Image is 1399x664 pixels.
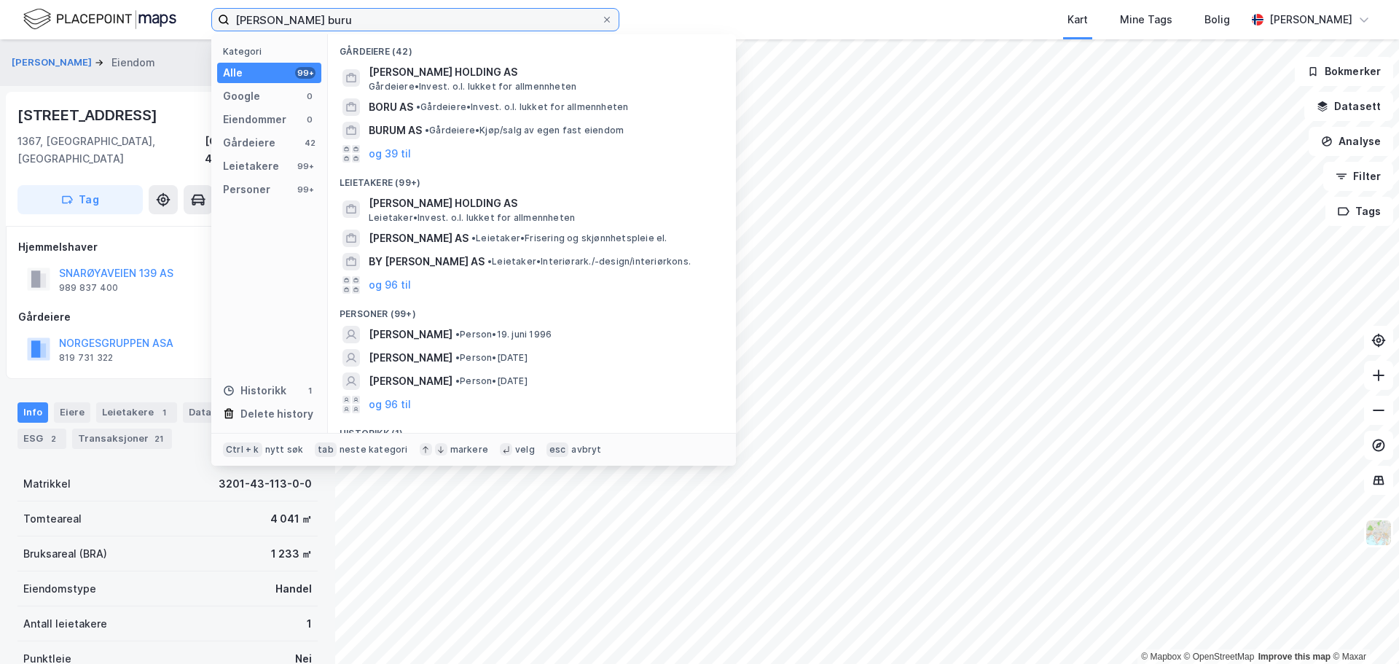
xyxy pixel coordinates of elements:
span: [PERSON_NAME] [369,326,452,343]
span: • [416,101,420,112]
span: Person • [DATE] [455,352,528,364]
span: Leietaker • Invest. o.l. lukket for allmennheten [369,212,575,224]
div: Google [223,87,260,105]
div: 99+ [295,160,316,172]
a: Improve this map [1258,652,1331,662]
button: og 96 til [369,396,411,413]
button: Tag [17,185,143,214]
div: 0 [304,90,316,102]
span: Leietaker • Frisering og skjønnhetspleie el. [471,233,667,244]
div: Antall leietakere [23,615,107,633]
div: Historikk [223,382,286,399]
button: Analyse [1309,127,1393,156]
span: Person • [DATE] [455,375,528,387]
span: [PERSON_NAME] AS [369,230,469,247]
iframe: Chat Widget [1326,594,1399,664]
div: [GEOGRAPHIC_DATA], 43/113 [205,133,318,168]
div: Bruksareal (BRA) [23,545,107,563]
div: Datasett [183,402,238,423]
div: Personer [223,181,270,198]
div: Eiendom [111,54,155,71]
div: Transaksjoner [72,429,172,449]
span: BORU AS [369,98,413,116]
div: velg [515,444,535,456]
div: Gårdeiere [18,308,317,326]
div: Matrikkel [23,475,71,493]
a: Mapbox [1141,652,1181,662]
div: Eiendommer [223,111,286,128]
div: tab [315,442,337,457]
div: neste kategori [340,444,408,456]
div: nytt søk [265,444,304,456]
div: avbryt [571,444,601,456]
span: • [455,375,460,386]
div: 989 837 400 [59,282,118,294]
div: 1367, [GEOGRAPHIC_DATA], [GEOGRAPHIC_DATA] [17,133,205,168]
div: Bolig [1204,11,1230,28]
div: 2 [46,431,60,446]
button: Filter [1323,162,1393,191]
div: Gårdeiere (42) [328,34,736,60]
span: • [471,233,476,243]
div: Gårdeiere [223,134,275,152]
div: Alle [223,64,243,82]
div: 1 233 ㎡ [271,545,312,563]
span: [PERSON_NAME] [369,349,452,367]
button: [PERSON_NAME] [12,55,95,70]
button: Datasett [1304,92,1393,121]
div: Kategori [223,46,321,57]
div: Delete history [240,405,313,423]
span: Person • 19. juni 1996 [455,329,552,340]
img: Z [1365,519,1392,547]
div: Leietakere [96,402,177,423]
div: ESG [17,429,66,449]
div: Handel [275,580,312,598]
a: OpenStreetMap [1184,652,1255,662]
span: Gårdeiere • Invest. o.l. lukket for allmennheten [369,81,576,93]
div: 1 [307,615,312,633]
span: BY [PERSON_NAME] AS [369,253,485,270]
div: [STREET_ADDRESS] [17,103,160,127]
span: Leietaker • Interiørark./-design/interiørkons. [487,256,691,267]
span: [PERSON_NAME] [369,372,452,390]
span: Gårdeiere • Kjøp/salg av egen fast eiendom [425,125,624,136]
div: Leietakere [223,157,279,175]
div: Eiendomstype [23,580,96,598]
div: 4 041 ㎡ [270,510,312,528]
span: [PERSON_NAME] HOLDING AS [369,195,718,212]
div: 3201-43-113-0-0 [219,475,312,493]
span: • [487,256,492,267]
span: • [455,352,460,363]
div: Historikk (1) [328,416,736,442]
div: Hjemmelshaver [18,238,317,256]
div: Kart [1067,11,1088,28]
div: Leietakere (99+) [328,165,736,192]
span: [PERSON_NAME] HOLDING AS [369,63,718,81]
div: Personer (99+) [328,297,736,323]
div: 99+ [295,67,316,79]
div: markere [450,444,488,456]
span: BURUM AS [369,122,422,139]
div: esc [546,442,569,457]
div: 0 [304,114,316,125]
div: 1 [304,385,316,397]
button: Bokmerker [1295,57,1393,86]
div: 42 [304,137,316,149]
div: Mine Tags [1120,11,1172,28]
div: 99+ [295,184,316,195]
div: 21 [152,431,166,446]
span: • [425,125,429,136]
div: Eiere [54,402,90,423]
button: og 96 til [369,276,411,294]
div: 819 731 322 [59,352,113,364]
button: Tags [1325,197,1393,226]
img: logo.f888ab2527a4732fd821a326f86c7f29.svg [23,7,176,32]
div: Ctrl + k [223,442,262,457]
button: og 39 til [369,145,411,163]
span: • [455,329,460,340]
div: [PERSON_NAME] [1269,11,1352,28]
input: Søk på adresse, matrikkel, gårdeiere, leietakere eller personer [230,9,601,31]
div: Tomteareal [23,510,82,528]
span: Gårdeiere • Invest. o.l. lukket for allmennheten [416,101,628,113]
